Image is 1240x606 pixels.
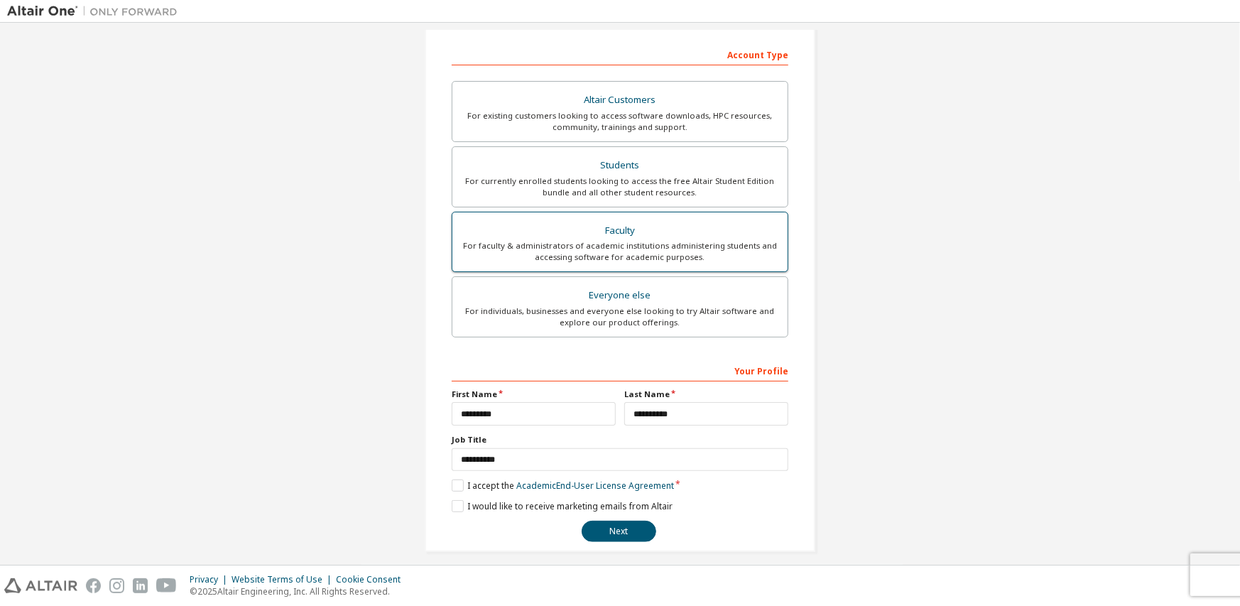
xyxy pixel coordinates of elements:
[452,500,673,512] label: I would like to receive marketing emails from Altair
[86,578,101,593] img: facebook.svg
[232,574,336,585] div: Website Terms of Use
[452,359,788,382] div: Your Profile
[190,585,409,597] p: © 2025 Altair Engineering, Inc. All Rights Reserved.
[7,4,185,18] img: Altair One
[461,240,779,263] div: For faculty & administrators of academic institutions administering students and accessing softwa...
[461,156,779,175] div: Students
[461,110,779,133] div: For existing customers looking to access software downloads, HPC resources, community, trainings ...
[452,480,674,492] label: I accept the
[461,175,779,198] div: For currently enrolled students looking to access the free Altair Student Edition bundle and all ...
[190,574,232,585] div: Privacy
[461,221,779,241] div: Faculty
[624,389,788,400] label: Last Name
[4,578,77,593] img: altair_logo.svg
[133,578,148,593] img: linkedin.svg
[516,480,674,492] a: Academic End-User License Agreement
[156,578,177,593] img: youtube.svg
[452,389,616,400] label: First Name
[452,434,788,445] label: Job Title
[461,90,779,110] div: Altair Customers
[461,286,779,305] div: Everyone else
[336,574,409,585] div: Cookie Consent
[109,578,124,593] img: instagram.svg
[452,43,788,65] div: Account Type
[582,521,656,542] button: Next
[461,305,779,328] div: For individuals, businesses and everyone else looking to try Altair software and explore our prod...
